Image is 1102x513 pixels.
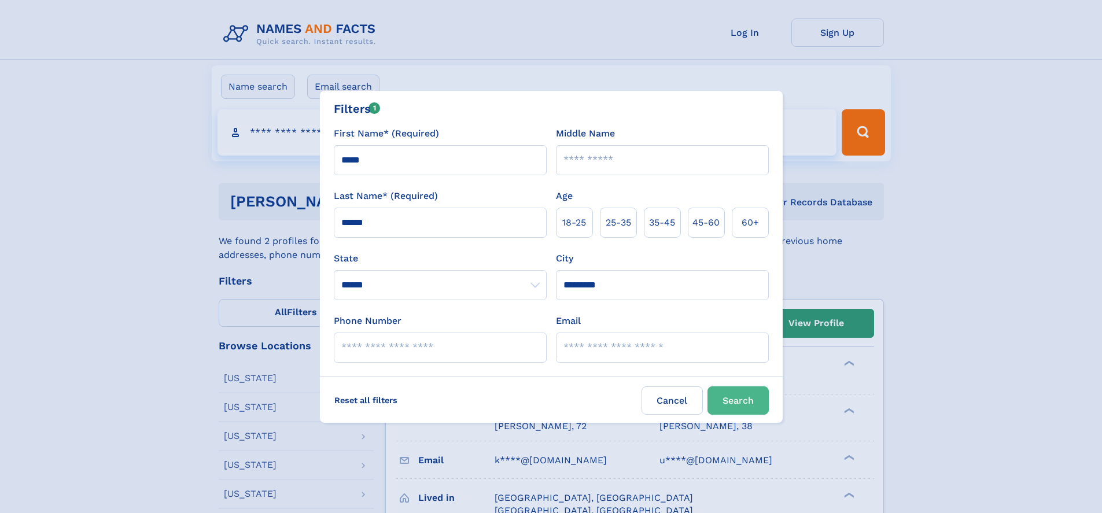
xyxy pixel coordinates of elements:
[707,386,769,415] button: Search
[334,127,439,141] label: First Name* (Required)
[334,314,401,328] label: Phone Number
[742,216,759,230] span: 60+
[327,386,405,414] label: Reset all filters
[556,252,573,265] label: City
[642,386,703,415] label: Cancel
[649,216,675,230] span: 35‑45
[556,127,615,141] label: Middle Name
[562,216,586,230] span: 18‑25
[606,216,631,230] span: 25‑35
[334,100,381,117] div: Filters
[556,314,581,328] label: Email
[556,189,573,203] label: Age
[334,189,438,203] label: Last Name* (Required)
[334,252,547,265] label: State
[692,216,720,230] span: 45‑60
